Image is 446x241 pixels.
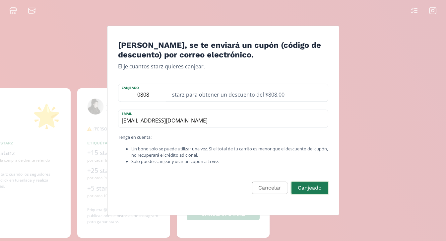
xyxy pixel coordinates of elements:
[290,181,329,195] button: Canjeado
[168,84,328,101] div: starz para obtener un descuento del $808.00
[118,40,328,60] h4: [PERSON_NAME], se te enviará un cupón (código de descuento) por correo electrónico.
[107,26,339,215] div: Edit Program
[118,134,328,140] p: Tenga en cuenta:
[131,146,328,158] li: Un bono solo se puede utilizar una vez. Si el total de tu carrito es menor que el descuento del c...
[252,182,287,194] button: Cancelar
[131,159,328,165] li: Solo puedes canjear y usar un cupón a la vez.
[118,62,328,70] p: Elije cuantos starz quieres canjear.
[118,110,321,116] label: email
[118,84,168,90] label: Canjeado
